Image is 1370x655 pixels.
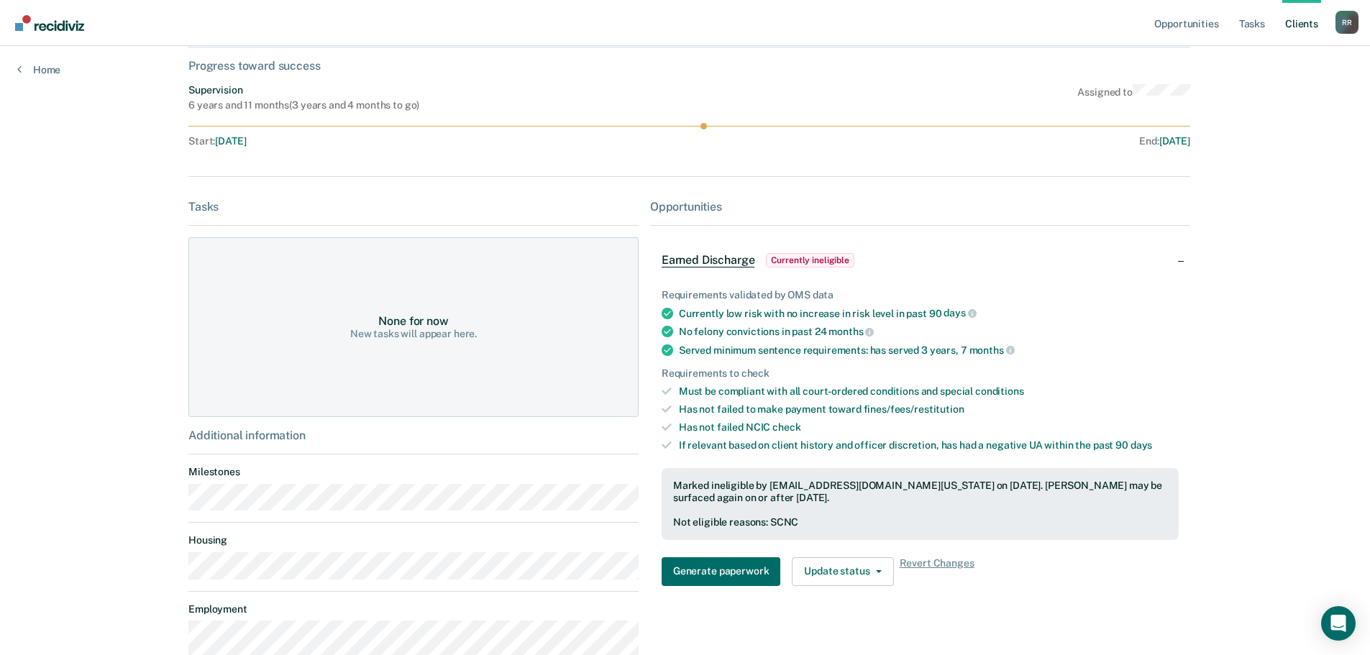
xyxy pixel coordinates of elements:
[969,344,1015,356] span: months
[188,429,639,442] div: Additional information
[650,200,1190,214] div: Opportunities
[188,534,639,546] dt: Housing
[15,15,84,31] img: Recidiviz
[188,99,419,111] div: 6 years and 11 months ( 3 years and 4 months to go )
[1159,135,1190,147] span: [DATE]
[1335,11,1358,34] div: R R
[1077,84,1189,111] div: Assigned to
[695,135,1190,147] div: End :
[679,421,1179,434] div: Has not failed NCIC
[1335,11,1358,34] button: Profile dropdown button
[17,63,60,76] a: Home
[900,557,974,586] span: Revert Changes
[188,603,639,615] dt: Employment
[378,314,448,328] div: None for now
[673,480,1167,504] div: Marked ineligible by [EMAIL_ADDRESS][DOMAIN_NAME][US_STATE] on [DATE]. [PERSON_NAME] may be surfa...
[215,135,246,147] span: [DATE]
[188,466,639,478] dt: Milestones
[188,84,419,96] div: Supervision
[662,557,780,586] button: Generate paperwork
[975,385,1024,397] span: conditions
[766,253,854,267] span: Currently ineligible
[662,367,1179,380] div: Requirements to check
[188,135,690,147] div: Start :
[864,403,964,415] span: fines/fees/restitution
[188,59,1190,73] div: Progress toward success
[679,403,1179,416] div: Has not failed to make payment toward
[662,557,786,586] a: Navigate to form link
[679,439,1179,452] div: If relevant based on client history and officer discretion, has had a negative UA within the past 90
[679,307,1179,320] div: Currently low risk with no increase in risk level in past 90
[679,325,1179,338] div: No felony convictions in past 24
[828,326,874,337] span: months
[792,557,893,586] button: Update status
[679,385,1179,398] div: Must be compliant with all court-ordered conditions and special
[350,328,477,340] div: New tasks will appear here.
[1131,439,1152,451] span: days
[662,253,754,267] span: Earned Discharge
[944,307,976,319] span: days
[679,344,1179,357] div: Served minimum sentence requirements: has served 3 years, 7
[673,516,1167,528] div: Not eligible reasons: SCNC
[650,237,1190,283] div: Earned DischargeCurrently ineligible
[662,289,1179,301] div: Requirements validated by OMS data
[772,421,800,433] span: check
[1321,606,1356,641] div: Open Intercom Messenger
[188,200,639,214] div: Tasks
